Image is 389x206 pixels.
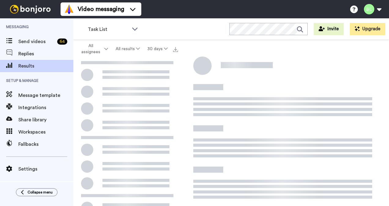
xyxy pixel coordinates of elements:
[143,43,171,54] button: 30 days
[18,128,73,136] span: Workspaces
[88,26,129,33] span: Task List
[16,188,57,196] button: Collapse menu
[18,141,73,148] span: Fallbacks
[28,190,53,195] span: Collapse menu
[75,40,112,57] button: All assignees
[18,38,55,45] span: Send videos
[350,23,385,35] button: Upgrade
[18,62,73,70] span: Results
[112,43,144,54] button: All results
[7,5,53,13] img: bj-logo-header-white.svg
[18,92,73,99] span: Message template
[64,4,74,14] img: vm-color.svg
[78,43,103,55] span: All assignees
[57,39,67,45] div: 64
[18,116,73,123] span: Share library
[18,50,73,57] span: Replies
[78,5,124,13] span: Video messaging
[18,165,73,173] span: Settings
[171,44,180,53] button: Export all results that match these filters now.
[18,104,73,111] span: Integrations
[314,23,344,35] button: Invite
[173,47,178,52] img: export.svg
